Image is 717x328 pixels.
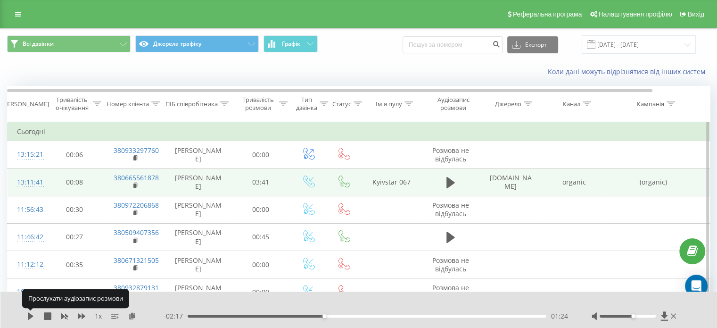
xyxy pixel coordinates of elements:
td: 00:45 [231,223,290,251]
td: organic [543,168,606,196]
td: (organic) [606,168,701,196]
div: Тривалість очікування [53,96,91,112]
div: 13:15:21 [17,145,36,164]
div: Статус [332,100,351,108]
td: 03:41 [231,168,290,196]
button: Експорт [507,36,558,53]
div: Джерело [495,100,521,108]
span: Вихід [688,10,704,18]
a: 380509407356 [114,228,159,237]
a: Коли дані можуть відрізнятися вiд інших систем [548,67,710,76]
td: 00:08 [45,168,104,196]
td: 00:27 [45,223,104,251]
div: [PERSON_NAME] [1,100,49,108]
td: [PERSON_NAME] [165,223,231,251]
td: 00:00 [231,278,290,306]
div: Канал [563,100,580,108]
div: 11:46:42 [17,228,36,246]
span: 1 x [95,311,102,321]
input: Пошук за номером [403,36,503,53]
div: Open Intercom Messenger [685,275,708,297]
span: 01:24 [551,311,568,321]
td: 00:00 [231,196,290,223]
div: Тип дзвінка [296,96,317,112]
a: 380933297760 [114,146,159,155]
span: Розмова не відбулась [432,201,469,218]
div: Номер клієнта [107,100,149,108]
div: Кампанія [637,100,664,108]
div: Прослухати аудіозапис розмови [22,289,129,308]
td: 00:00 [231,251,290,278]
td: 00:35 [45,251,104,278]
div: ПІБ співробітника [165,100,218,108]
a: 380671321505 [114,256,159,265]
span: Розмова не відбулась [432,283,469,301]
td: [PERSON_NAME] [165,278,231,306]
span: Реферальна програма [513,10,582,18]
td: [DOMAIN_NAME] [479,168,543,196]
td: [PERSON_NAME] [165,251,231,278]
span: - 02:17 [164,311,188,321]
span: Розмова не відбулась [432,256,469,273]
div: Accessibility label [631,314,635,318]
a: 380972206868 [114,201,159,210]
div: Аудіозапис розмови [430,96,476,112]
a: 380932879131 [114,283,159,292]
a: 380665561878 [114,173,159,182]
td: 00:32 [45,278,104,306]
div: 11:12:12 [17,255,36,274]
span: Налаштування профілю [598,10,672,18]
div: 11:56:43 [17,201,36,219]
td: 00:30 [45,196,104,223]
span: Розмова не відбулась [432,146,469,163]
div: Ім'я пулу [376,100,402,108]
div: Тривалість розмови [239,96,277,112]
td: Kyivstar 067 [361,168,422,196]
div: Accessibility label [322,314,326,318]
div: 10:32:57 [17,283,36,301]
button: Всі дзвінки [7,35,131,52]
div: 13:11:41 [17,173,36,192]
td: 00:06 [45,141,104,168]
span: Графік [282,41,300,47]
td: [PERSON_NAME] [165,141,231,168]
button: Графік [264,35,318,52]
span: Всі дзвінки [23,40,54,48]
td: [PERSON_NAME] [165,168,231,196]
td: 00:00 [231,141,290,168]
td: [PERSON_NAME] [165,196,231,223]
button: Джерела трафіку [135,35,259,52]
